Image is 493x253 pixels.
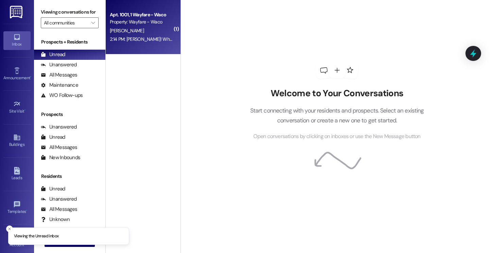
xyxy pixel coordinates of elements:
span: [PERSON_NAME] [110,28,144,34]
p: Start connecting with your residents and prospects. Select an existing conversation or create a n... [240,106,434,125]
p: Viewing the Unread inbox [14,233,58,239]
label: Viewing conversations for [41,7,99,17]
img: ResiDesk Logo [10,6,24,18]
div: Unknown [41,216,70,223]
div: Unanswered [41,196,77,203]
div: Unread [41,51,65,58]
span: • [24,108,26,113]
i:  [91,20,95,26]
div: Residents [34,173,105,180]
div: 2:14 PM: [PERSON_NAME]! What is your email. I need to send the correspondence you requested. Thanks. [110,36,318,42]
a: Site Visit • [3,98,31,117]
a: Inbox [3,31,31,50]
div: All Messages [41,71,77,79]
div: All Messages [41,144,77,151]
div: All Messages [41,206,77,213]
input: All communities [44,17,88,28]
a: Templates • [3,199,31,217]
h2: Welcome to Your Conversations [240,88,434,99]
div: Prospects + Residents [34,38,105,46]
div: Unread [41,185,65,192]
div: Unread [41,134,65,141]
div: Maintenance [41,82,78,89]
div: New Inbounds [41,154,80,161]
a: Buildings [3,132,31,150]
div: Unanswered [41,123,77,131]
a: Leads [3,165,31,183]
a: Account [3,232,31,250]
div: Apt. 1001, 1 Wayfare - Waco [110,11,173,18]
div: Unanswered [41,61,77,68]
span: • [26,208,27,213]
span: Open conversations by clicking on inboxes or use the New Message button [253,132,420,141]
span: • [30,74,31,79]
div: WO Follow-ups [41,92,83,99]
div: Property: Wayfare - Waco [110,18,173,26]
button: Close toast [6,225,13,232]
div: Prospects [34,111,105,118]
